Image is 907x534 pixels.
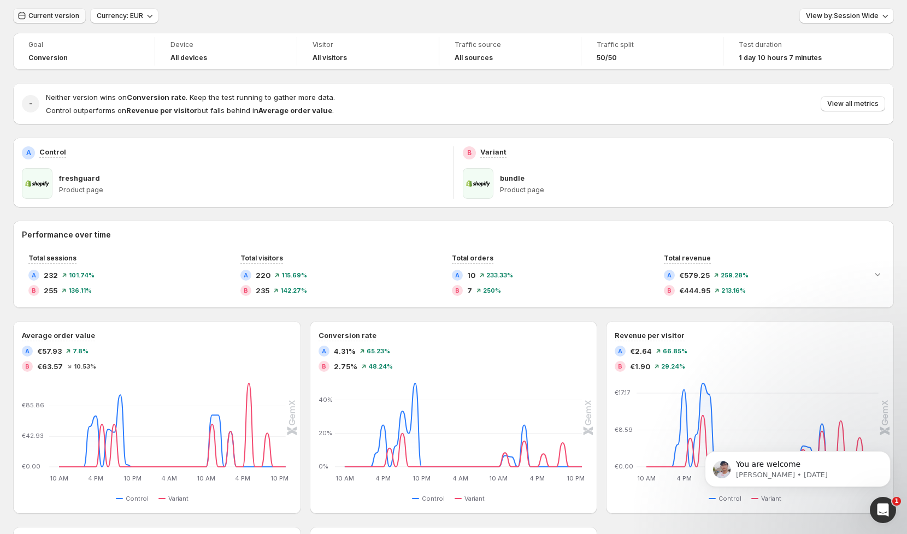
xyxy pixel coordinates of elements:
[240,254,283,262] span: Total visitors
[821,96,885,111] button: View all metrics
[667,287,672,294] h2: B
[412,492,449,505] button: Control
[68,287,92,294] span: 136.11 %
[97,11,143,20] span: Currency: EUR
[870,266,885,282] button: Expand chart
[483,287,501,294] span: 250 %
[313,39,423,63] a: VisitorAll visitors
[529,474,545,482] text: 4 PM
[663,348,687,354] span: 66.85 %
[270,474,288,482] text: 10 PM
[597,54,617,62] span: 50/50
[368,363,393,370] span: 48.24 %
[618,348,622,354] h2: A
[455,272,460,278] h2: A
[739,54,822,62] span: 1 day 10 hours 7 minutes
[161,474,177,482] text: 4 AM
[244,272,248,278] h2: A
[630,361,650,372] span: €1.90
[25,348,30,354] h2: A
[480,146,506,157] p: Variant
[256,270,270,281] span: 220
[467,270,475,281] span: 10
[50,474,68,482] text: 10 AM
[679,285,710,296] span: €444.95
[490,474,508,482] text: 10 AM
[422,494,445,503] span: Control
[630,346,652,357] span: €2.64
[170,40,281,49] span: Device
[688,428,907,505] iframe: Intercom notifications message
[29,98,33,109] h2: -
[313,54,347,62] h4: All visitors
[679,270,710,281] span: €579.25
[25,363,30,370] h2: B
[90,8,158,23] button: Currency: EUR
[661,363,685,370] span: 29.24 %
[319,330,376,341] h3: Conversion rate
[676,474,692,482] text: 4 PM
[721,287,746,294] span: 213.16 %
[32,287,36,294] h2: B
[615,462,633,470] text: €0.00
[46,93,335,102] span: Neither version wins on . Keep the test running to gather more data.
[597,40,708,49] span: Traffic split
[88,474,103,482] text: 4 PM
[463,168,493,199] img: bundle
[28,254,76,262] span: Total sessions
[44,270,58,281] span: 232
[615,330,685,341] h3: Revenue per visitor
[73,348,89,354] span: 7.8 %
[59,186,445,194] p: Product page
[22,462,40,470] text: €0.00
[892,497,901,506] span: 1
[28,54,68,62] span: Conversion
[22,401,44,409] text: €85.86
[464,494,485,503] span: Variant
[46,106,334,115] span: Control outperforms on but falls behind in .
[319,462,328,470] text: 0%
[256,285,269,296] span: 235
[280,287,307,294] span: 142.27 %
[44,285,57,296] span: 255
[322,363,326,370] h2: B
[486,272,513,278] span: 233.33 %
[455,287,460,294] h2: B
[22,168,52,199] img: freshguard
[158,492,193,505] button: Variant
[170,54,207,62] h4: All devices
[127,93,186,102] strong: Conversion rate
[235,474,250,482] text: 4 PM
[281,272,307,278] span: 115.69 %
[870,497,896,523] iframe: Intercom live chat
[168,494,189,503] span: Variant
[455,39,566,63] a: Traffic sourceAll sources
[637,474,656,482] text: 10 AM
[319,429,332,437] text: 20%
[126,106,197,115] strong: Revenue per visitor
[452,474,468,482] text: 4 AM
[739,40,850,49] span: Test duration
[615,426,633,434] text: €8.59
[26,149,31,157] h2: A
[721,272,749,278] span: 259.28 %
[367,348,390,354] span: 65.23 %
[126,494,149,503] span: Control
[467,285,472,296] span: 7
[244,287,248,294] h2: B
[455,54,493,62] h4: All sources
[59,173,100,183] p: freshguard
[615,389,630,396] text: €17.17
[455,40,566,49] span: Traffic source
[39,146,66,157] p: Control
[69,272,95,278] span: 101.74 %
[37,361,63,372] span: €63.57
[28,40,139,49] span: Goal
[567,474,585,482] text: 10 PM
[667,272,672,278] h2: A
[597,39,708,63] a: Traffic split50/50
[467,149,472,157] h2: B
